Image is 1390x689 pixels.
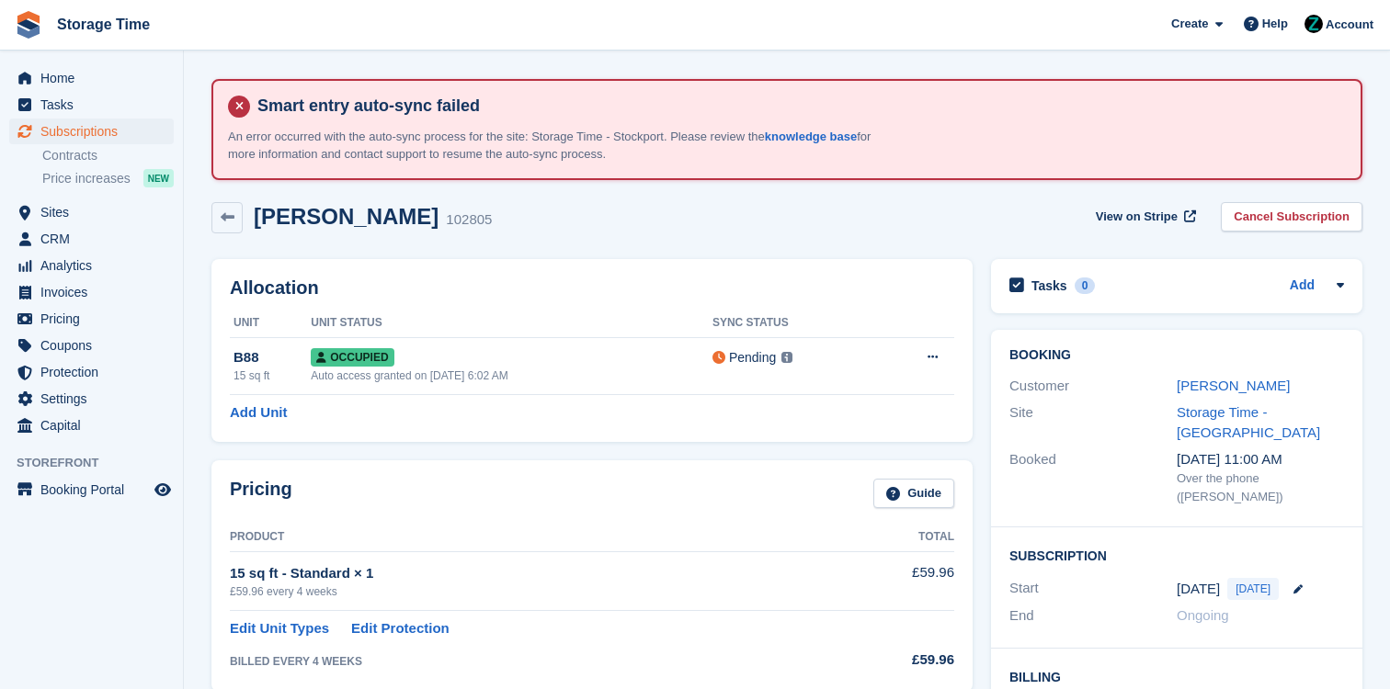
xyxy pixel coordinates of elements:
[837,649,954,671] div: £59.96
[234,347,311,368] div: B88
[1031,277,1067,294] h2: Tasks
[40,253,151,278] span: Analytics
[15,11,42,39] img: stora-icon-8386f47178a22dfd0bd8f6a31ec36ba5ce8667c1dd55bd0f319d3a0aa187defe.svg
[230,402,287,424] a: Add Unit
[50,9,157,40] a: Storage Time
[228,128,872,164] p: An error occurred with the auto-sync process for the site: Storage Time - Stockport. Please revie...
[1177,449,1344,470] div: [DATE] 11:00 AM
[1227,578,1279,600] span: [DATE]
[17,454,183,472] span: Storefront
[40,386,151,412] span: Settings
[1088,202,1200,232] a: View on Stripe
[765,130,857,143] a: knowledge base
[1262,15,1288,33] span: Help
[9,253,174,278] a: menu
[1326,16,1373,34] span: Account
[1177,469,1344,505] div: Over the phone ([PERSON_NAME])
[446,209,492,231] div: 102805
[1177,378,1290,393] a: [PERSON_NAME]
[230,309,311,338] th: Unit
[40,333,151,358] span: Coupons
[1009,376,1177,397] div: Customer
[781,352,792,363] img: icon-info-grey-7440780725fd019a000dd9b08b2336e03edf1995a4989e88bcd33f0948082b44.svg
[9,306,174,332] a: menu
[250,96,1346,117] h4: Smart entry auto-sync failed
[1171,15,1208,33] span: Create
[9,226,174,252] a: menu
[143,169,174,187] div: NEW
[40,226,151,252] span: CRM
[1009,348,1344,363] h2: Booking
[9,65,174,91] a: menu
[1009,578,1177,600] div: Start
[351,618,450,639] a: Edit Protection
[1177,404,1320,441] a: Storage Time - [GEOGRAPHIC_DATA]
[9,92,174,118] a: menu
[1177,579,1220,600] time: 2025-08-26 00:00:00 UTC
[837,552,954,610] td: £59.96
[1221,202,1362,232] a: Cancel Subscription
[1009,402,1177,444] div: Site
[40,279,151,305] span: Invoices
[230,563,837,584] div: 15 sq ft - Standard × 1
[42,170,131,187] span: Price increases
[1177,607,1229,623] span: Ongoing
[837,523,954,552] th: Total
[254,204,439,229] h2: [PERSON_NAME]
[230,583,837,600] div: £59.96 every 4 weeks
[1290,276,1315,297] a: Add
[40,92,151,118] span: Tasks
[1096,208,1178,226] span: View on Stripe
[311,367,712,384] div: Auto access granted on [DATE] 6:02 AM
[9,333,174,358] a: menu
[9,199,174,225] a: menu
[230,277,954,299] h2: Allocation
[40,359,151,385] span: Protection
[9,359,174,385] a: menu
[230,479,292,509] h2: Pricing
[230,618,329,639] a: Edit Unit Types
[230,523,837,552] th: Product
[1009,449,1177,506] div: Booked
[9,477,174,503] a: menu
[230,653,837,670] div: BILLED EVERY 4 WEEKS
[42,168,174,188] a: Price increases NEW
[1009,667,1344,685] h2: Billing
[1075,277,1096,294] div: 0
[1305,15,1323,33] img: Zain Sarwar
[712,309,876,338] th: Sync Status
[40,477,151,503] span: Booking Portal
[9,412,174,438] a: menu
[234,367,311,384] div: 15 sq ft
[40,412,151,438] span: Capital
[9,386,174,412] a: menu
[9,279,174,305] a: menu
[873,479,954,509] a: Guide
[311,348,393,367] span: Occupied
[729,348,776,367] div: Pending
[40,119,151,144] span: Subscriptions
[152,479,174,501] a: Preview store
[1009,605,1177,627] div: End
[40,306,151,332] span: Pricing
[42,147,174,164] a: Contracts
[40,65,151,91] span: Home
[40,199,151,225] span: Sites
[9,119,174,144] a: menu
[311,309,712,338] th: Unit Status
[1009,546,1344,564] h2: Subscription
